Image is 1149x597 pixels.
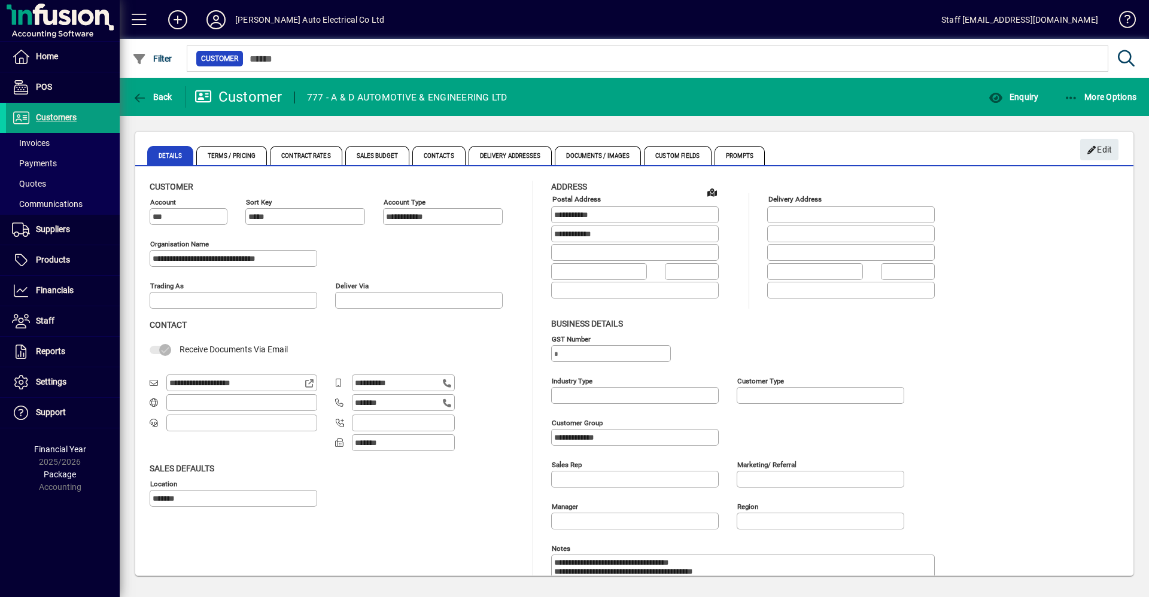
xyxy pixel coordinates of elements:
a: POS [6,72,120,102]
span: POS [36,82,52,92]
a: Home [6,42,120,72]
span: Quotes [12,179,46,188]
span: Suppliers [36,224,70,234]
a: Financials [6,276,120,306]
button: Edit [1080,139,1118,160]
span: Customer [150,182,193,191]
span: Home [36,51,58,61]
a: Communications [6,194,120,214]
span: Sales defaults [150,464,214,473]
span: Details [147,146,193,165]
span: Financial Year [34,444,86,454]
button: More Options [1061,86,1140,108]
span: Package [44,470,76,479]
span: Payments [12,159,57,168]
mat-label: Industry type [552,376,592,385]
mat-label: Customer type [737,376,784,385]
a: Suppliers [6,215,120,245]
mat-label: Organisation name [150,240,209,248]
span: Enquiry [989,92,1038,102]
div: 777 - A & D AUTOMOTIVE & ENGINEERING LTD [307,88,507,107]
a: View on map [703,182,722,202]
mat-label: Account Type [384,198,425,206]
button: Profile [197,9,235,31]
mat-label: GST Number [552,334,591,343]
span: Settings [36,377,66,386]
a: Settings [6,367,120,397]
span: Sales Budget [345,146,409,165]
button: Add [159,9,197,31]
a: Quotes [6,173,120,194]
span: Terms / Pricing [196,146,268,165]
mat-label: Notes [552,544,570,552]
a: Payments [6,153,120,173]
mat-label: Deliver via [336,282,369,290]
span: Contacts [412,146,466,165]
span: Prompts [715,146,765,165]
mat-label: Region [737,502,758,510]
span: Delivery Addresses [469,146,552,165]
button: Enquiry [986,86,1041,108]
mat-label: Customer group [552,418,603,427]
mat-label: Sales rep [552,460,582,468]
span: Reports [36,346,65,356]
app-page-header-button: Back [120,86,186,108]
a: Invoices [6,133,120,153]
span: Custom Fields [644,146,711,165]
span: More Options [1064,92,1137,102]
a: Products [6,245,120,275]
span: Edit [1087,140,1112,160]
mat-label: Trading as [150,282,184,290]
div: Staff [EMAIL_ADDRESS][DOMAIN_NAME] [941,10,1098,29]
a: Reports [6,337,120,367]
span: Communications [12,199,83,209]
span: Invoices [12,138,50,148]
span: Filter [132,54,172,63]
span: Documents / Images [555,146,641,165]
span: Staff [36,316,54,325]
span: Address [551,182,587,191]
mat-label: Location [150,479,177,488]
a: Staff [6,306,120,336]
a: Knowledge Base [1110,2,1134,41]
span: Financials [36,285,74,295]
mat-label: Sort key [246,198,272,206]
button: Filter [129,48,175,69]
a: Support [6,398,120,428]
div: Customer [194,87,282,106]
mat-label: Marketing/ Referral [737,460,797,468]
mat-label: Account [150,198,176,206]
mat-label: Manager [552,502,578,510]
span: Receive Documents Via Email [180,345,288,354]
span: Customer [201,53,238,65]
span: Customers [36,112,77,122]
span: Contact [150,320,187,330]
span: Support [36,407,66,417]
span: Back [132,92,172,102]
button: Back [129,86,175,108]
span: Business details [551,319,623,328]
div: [PERSON_NAME] Auto Electrical Co Ltd [235,10,384,29]
span: Products [36,255,70,264]
span: Contract Rates [270,146,342,165]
